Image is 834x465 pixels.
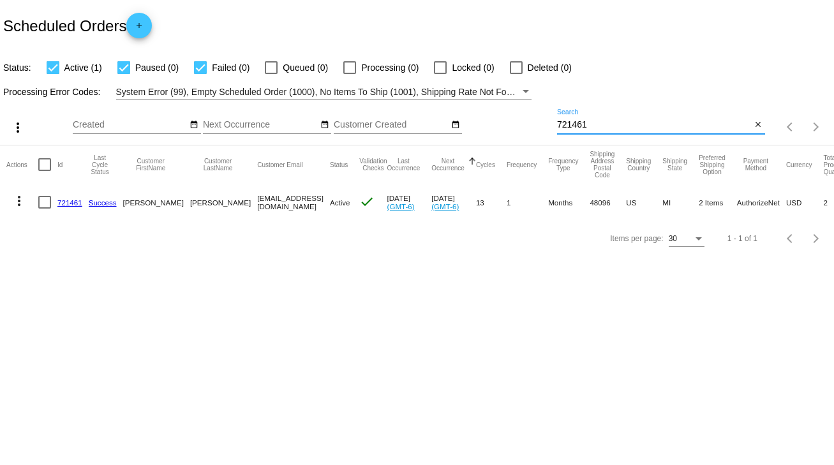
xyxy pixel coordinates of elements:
span: Deleted (0) [528,60,572,75]
a: 721461 [57,198,82,207]
button: Change sorting for CustomerEmail [257,161,302,168]
span: Status: [3,63,31,73]
span: Locked (0) [452,60,494,75]
mat-cell: [PERSON_NAME] [190,184,257,221]
h2: Scheduled Orders [3,13,152,38]
button: Change sorting for Frequency [507,161,537,168]
a: (GMT-6) [431,202,459,210]
mat-cell: 13 [476,184,507,221]
button: Change sorting for CustomerLastName [190,158,246,172]
input: Customer Created [334,120,449,130]
mat-icon: date_range [451,120,460,130]
input: Created [73,120,188,130]
button: Clear [752,119,765,132]
mat-icon: close [754,120,763,130]
mat-cell: Months [548,184,590,221]
button: Change sorting for ShippingCountry [626,158,651,172]
div: 1 - 1 of 1 [727,234,757,243]
mat-cell: 2 Items [699,184,737,221]
mat-cell: USD [786,184,824,221]
mat-header-cell: Validation Checks [359,145,387,184]
mat-icon: date_range [190,120,198,130]
button: Change sorting for ShippingState [662,158,687,172]
mat-icon: more_vert [10,120,26,135]
button: Change sorting for PaymentMethod.Type [737,158,775,172]
span: Paused (0) [135,60,179,75]
mat-cell: [DATE] [387,184,432,221]
button: Next page [803,226,829,251]
mat-header-cell: Actions [6,145,38,184]
mat-cell: 48096 [590,184,626,221]
mat-cell: US [626,184,662,221]
mat-cell: AuthorizeNet [737,184,786,221]
div: Items per page: [610,234,663,243]
mat-icon: check [359,194,375,209]
a: (GMT-6) [387,202,415,210]
mat-cell: 1 [507,184,548,221]
button: Change sorting for Id [57,161,63,168]
mat-cell: [PERSON_NAME] [123,184,190,221]
button: Change sorting for FrequencyType [548,158,578,172]
a: Success [89,198,117,207]
button: Change sorting for LastOccurrenceUtc [387,158,421,172]
mat-cell: [DATE] [431,184,476,221]
button: Previous page [778,114,803,140]
button: Change sorting for NextOccurrenceUtc [431,158,465,172]
span: Active (1) [64,60,102,75]
button: Change sorting for Status [330,161,348,168]
mat-cell: [EMAIL_ADDRESS][DOMAIN_NAME] [257,184,330,221]
span: Active [330,198,350,207]
mat-icon: date_range [320,120,329,130]
mat-select: Items per page: [669,235,704,244]
button: Change sorting for CurrencyIso [786,161,812,168]
button: Change sorting for LastProcessingCycleId [89,154,112,175]
mat-icon: add [131,21,147,36]
span: Processing (0) [361,60,419,75]
span: Failed (0) [212,60,249,75]
span: Processing Error Codes: [3,87,101,97]
button: Change sorting for PreferredShippingOption [699,154,726,175]
input: Search [557,120,752,130]
button: Change sorting for ShippingPostcode [590,151,614,179]
button: Change sorting for CustomerFirstName [123,158,179,172]
input: Next Occurrence [203,120,318,130]
span: Queued (0) [283,60,328,75]
span: 30 [669,234,677,243]
mat-select: Filter by Processing Error Codes [116,84,532,100]
button: Next page [803,114,829,140]
button: Change sorting for Cycles [476,161,495,168]
mat-icon: more_vert [11,193,27,209]
mat-cell: MI [662,184,699,221]
button: Previous page [778,226,803,251]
